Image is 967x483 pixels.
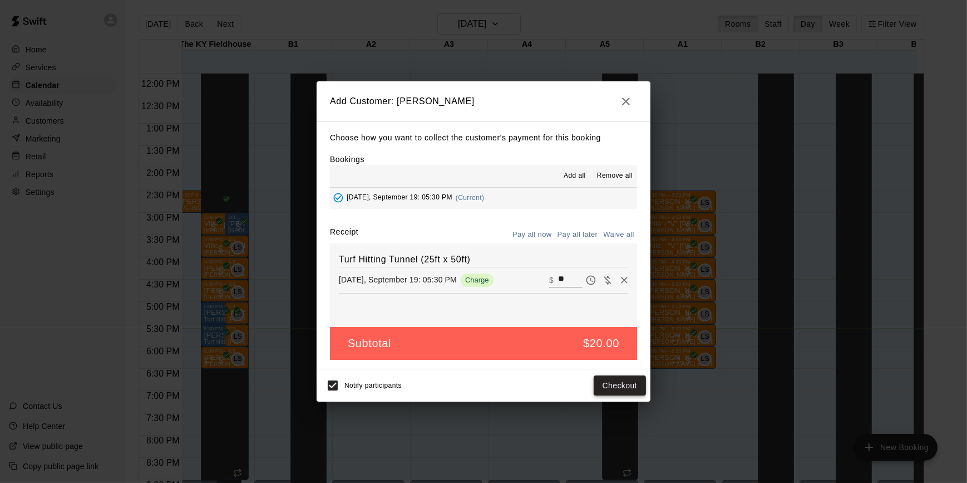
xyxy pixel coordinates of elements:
[461,276,494,284] span: Charge
[594,375,646,396] button: Checkout
[330,131,637,145] p: Choose how you want to collect the customer's payment for this booking
[330,155,364,164] label: Bookings
[339,252,628,267] h6: Turf Hitting Tunnel (25ft x 50ft)
[317,81,650,121] h2: Add Customer: [PERSON_NAME]
[339,274,457,285] p: [DATE], September 19: 05:30 PM
[348,336,391,351] h5: Subtotal
[330,188,637,208] button: Added - Collect Payment[DATE], September 19: 05:30 PM(Current)
[564,170,586,182] span: Add all
[549,275,554,286] p: $
[597,170,633,182] span: Remove all
[347,194,452,202] span: [DATE], September 19: 05:30 PM
[616,272,633,289] button: Remove
[330,189,347,206] button: Added - Collect Payment
[593,167,637,185] button: Remove all
[583,336,619,351] h5: $20.00
[344,382,402,389] span: Notify participants
[330,226,358,243] label: Receipt
[600,226,637,243] button: Waive all
[555,226,601,243] button: Pay all later
[510,226,555,243] button: Pay all now
[557,167,593,185] button: Add all
[583,275,599,284] span: Pay later
[456,194,485,202] span: (Current)
[599,275,616,284] span: Waive payment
